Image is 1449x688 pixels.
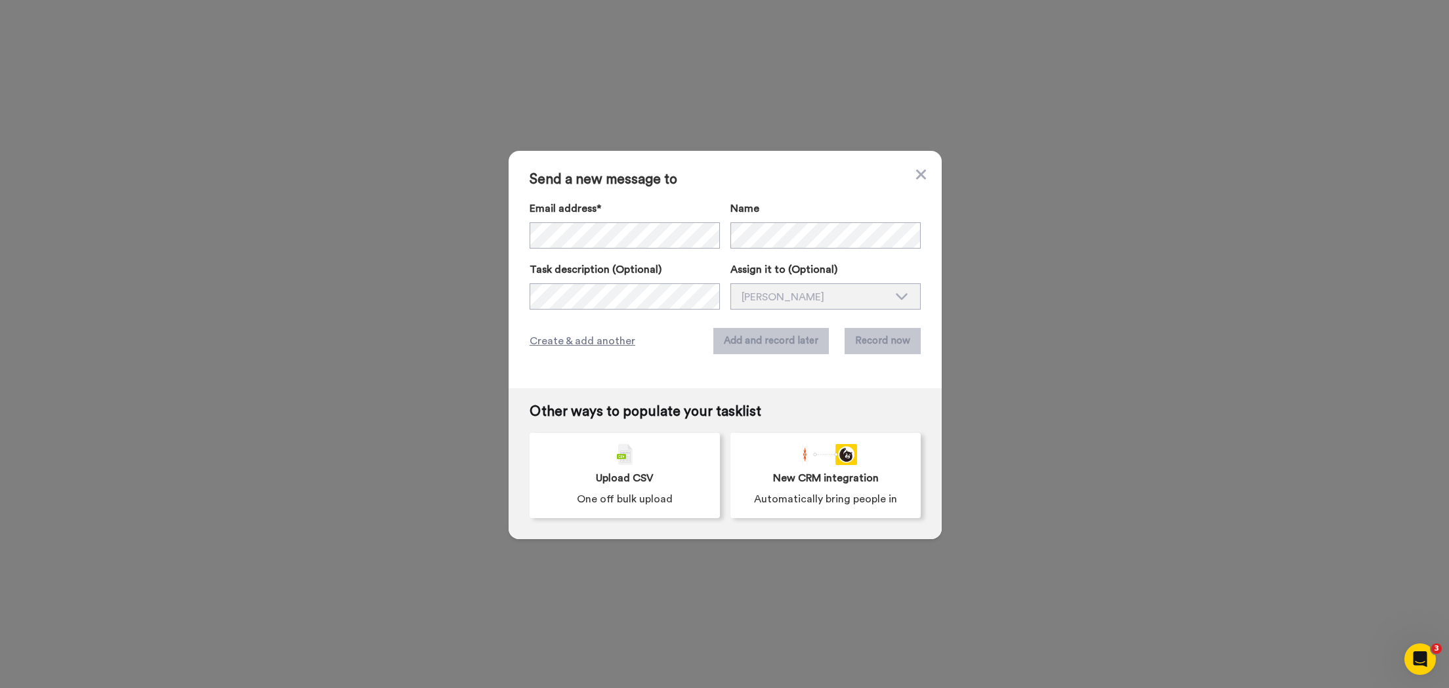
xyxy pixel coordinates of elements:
button: Add and record later [713,328,829,354]
span: New CRM integration [773,470,879,486]
span: Send a new message to [530,172,921,188]
div: [PERSON_NAME] [742,289,889,305]
button: Record now [845,328,921,354]
div: animation [794,444,857,465]
span: One off bulk upload [577,491,673,507]
label: Task description (Optional) [530,262,720,277]
span: Create & add another [530,333,635,349]
span: 3 [1431,643,1442,654]
img: csv-grey.png [617,444,633,465]
label: Email address* [530,201,720,216]
span: Name [730,201,759,216]
span: Upload CSV [596,470,654,486]
span: Automatically bring people in [754,491,897,507]
iframe: Intercom live chat [1404,643,1436,675]
span: Other ways to populate your tasklist [530,404,921,420]
label: Assign it to (Optional) [730,262,921,277]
